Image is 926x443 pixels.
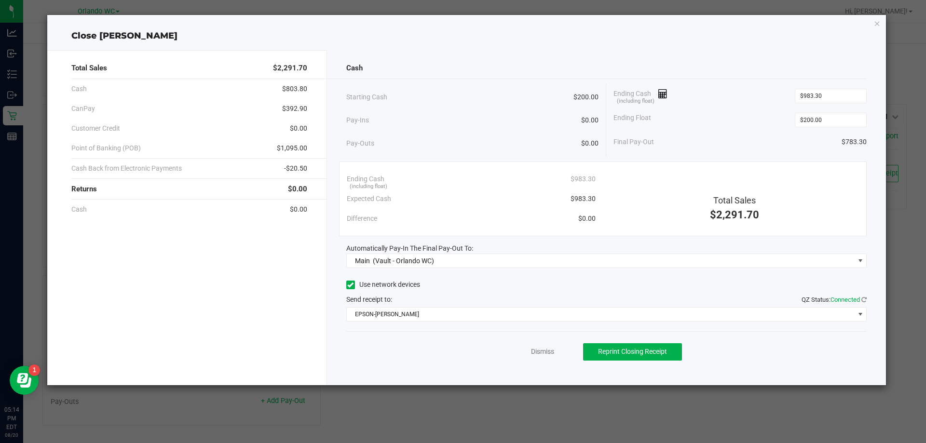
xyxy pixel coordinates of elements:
[613,137,654,147] span: Final Pay-Out
[581,115,599,125] span: $0.00
[277,143,307,153] span: $1,095.00
[617,97,654,106] span: (including float)
[346,63,363,74] span: Cash
[350,183,387,191] span: (including float)
[573,92,599,102] span: $200.00
[288,184,307,195] span: $0.00
[282,104,307,114] span: $392.90
[355,257,370,265] span: Main
[284,163,307,174] span: -$20.50
[578,214,596,224] span: $0.00
[71,123,120,134] span: Customer Credit
[47,29,886,42] div: Close [PERSON_NAME]
[71,204,87,215] span: Cash
[71,104,95,114] span: CanPay
[373,257,434,265] span: (Vault - Orlando WC)
[346,280,420,290] label: Use network devices
[71,179,307,200] div: Returns
[346,92,387,102] span: Starting Cash
[273,63,307,74] span: $2,291.70
[71,143,141,153] span: Point of Banking (POB)
[531,347,554,357] a: Dismiss
[71,84,87,94] span: Cash
[613,89,667,103] span: Ending Cash
[713,195,756,205] span: Total Sales
[347,214,377,224] span: Difference
[347,308,855,321] span: EPSON-[PERSON_NAME]
[347,174,384,184] span: Ending Cash
[10,366,39,395] iframe: Resource center
[583,343,682,361] button: Reprint Closing Receipt
[347,194,391,204] span: Expected Cash
[28,364,40,376] iframe: Resource center unread badge
[571,174,596,184] span: $983.30
[282,84,307,94] span: $803.80
[831,296,860,303] span: Connected
[842,137,867,147] span: $783.30
[346,295,392,303] span: Send receipt to:
[290,123,307,134] span: $0.00
[598,348,667,355] span: Reprint Closing Receipt
[346,115,369,125] span: Pay-Ins
[581,138,599,148] span: $0.00
[710,209,759,221] span: $2,291.70
[346,138,374,148] span: Pay-Outs
[571,194,596,204] span: $983.30
[613,113,651,127] span: Ending Float
[71,163,182,174] span: Cash Back from Electronic Payments
[71,63,107,74] span: Total Sales
[802,296,867,303] span: QZ Status:
[346,244,473,252] span: Automatically Pay-In The Final Pay-Out To:
[290,204,307,215] span: $0.00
